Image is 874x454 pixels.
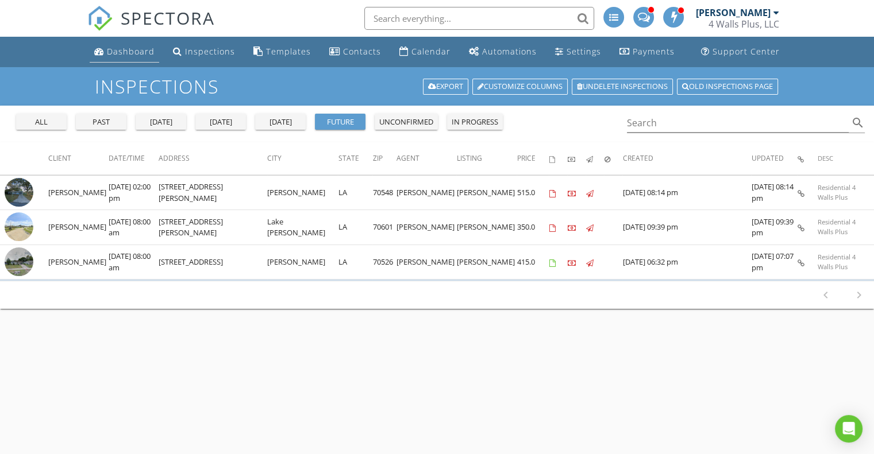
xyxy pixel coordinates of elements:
[90,41,159,63] a: Dashboard
[464,41,541,63] a: Automations (Advanced)
[817,183,855,201] span: Residential 4 Walls Plus
[482,46,537,57] div: Automations
[817,253,855,271] span: Residential 4 Walls Plus
[159,175,267,210] td: [STREET_ADDRESS][PERSON_NAME]
[835,415,863,443] div: Open Intercom Messenger
[372,153,382,163] span: Zip
[396,142,456,174] th: Agent: Not sorted.
[396,153,419,163] span: Agent
[696,7,771,18] div: [PERSON_NAME]
[109,210,159,245] td: [DATE] 08:00 am
[395,41,455,63] a: Calendar
[5,178,33,207] img: streetview
[107,46,155,57] div: Dashboard
[622,175,751,210] td: [DATE] 08:14 pm
[140,117,182,128] div: [DATE]
[76,114,126,130] button: past
[260,117,301,128] div: [DATE]
[338,142,372,174] th: State: Not sorted.
[452,117,498,128] div: in progress
[696,41,784,63] a: Support Center
[21,117,62,128] div: all
[159,142,267,174] th: Address: Not sorted.
[338,175,372,210] td: LA
[751,245,797,280] td: [DATE] 07:07 pm
[325,41,386,63] a: Contacts
[267,245,338,280] td: [PERSON_NAME]
[372,210,396,245] td: 70601
[109,175,159,210] td: [DATE] 02:00 pm
[338,245,372,280] td: LA
[622,153,653,163] span: Created
[751,210,797,245] td: [DATE] 09:39 pm
[567,142,586,174] th: Paid: Not sorted.
[751,175,797,210] td: [DATE] 08:14 pm
[517,142,549,174] th: Price: Not sorted.
[95,76,779,96] h1: Inspections
[627,114,849,133] input: Search
[249,41,315,63] a: Templates
[372,175,396,210] td: 70548
[372,142,396,174] th: Zip: Not sorted.
[87,15,215,40] a: SPECTORA
[159,245,267,280] td: [STREET_ADDRESS]
[567,46,601,57] div: Settings
[456,210,517,245] td: [PERSON_NAME]
[343,46,381,57] div: Contacts
[586,142,604,174] th: Published: Not sorted.
[817,218,855,236] span: Residential 4 Walls Plus
[267,142,338,174] th: City: Not sorted.
[709,18,779,30] div: 4 Walls Plus, LLC
[456,153,482,163] span: Listing
[195,114,246,130] button: [DATE]
[48,210,109,245] td: [PERSON_NAME]
[267,175,338,210] td: [PERSON_NAME]
[266,46,311,57] div: Templates
[319,117,361,128] div: future
[48,175,109,210] td: [PERSON_NAME]
[517,175,549,210] td: 515.0
[550,41,606,63] a: Settings
[109,153,145,163] span: Date/Time
[751,142,797,174] th: Updated: Not sorted.
[797,142,817,174] th: Inspection Details: Not sorted.
[375,114,438,130] button: unconfirmed
[447,114,503,130] button: in progress
[48,245,109,280] td: [PERSON_NAME]
[517,153,535,163] span: Price
[315,114,365,130] button: future
[338,210,372,245] td: LA
[604,142,622,174] th: Canceled: Not sorted.
[851,116,865,130] i: search
[200,117,241,128] div: [DATE]
[185,46,235,57] div: Inspections
[48,153,71,163] span: Client
[16,114,67,130] button: all
[677,79,778,95] a: Old inspections page
[572,79,673,95] a: Undelete inspections
[633,46,675,57] div: Payments
[713,46,780,57] div: Support Center
[109,245,159,280] td: [DATE] 08:00 am
[109,142,159,174] th: Date/Time: Not sorted.
[423,79,468,95] a: Export
[267,153,282,163] span: City
[5,212,33,241] img: streetview
[48,142,109,174] th: Client: Not sorted.
[622,142,751,174] th: Created: Not sorted.
[549,142,567,174] th: Agreements signed: Not sorted.
[159,210,267,245] td: [STREET_ADDRESS][PERSON_NAME]
[411,46,451,57] div: Calendar
[615,41,679,63] a: Payments
[396,210,456,245] td: [PERSON_NAME]
[817,154,833,162] span: Desc
[159,153,190,163] span: Address
[255,114,306,130] button: [DATE]
[517,210,549,245] td: 350.0
[5,247,33,276] img: streetview
[87,6,113,31] img: The Best Home Inspection Software - Spectora
[751,153,783,163] span: Updated
[364,7,594,30] input: Search everything...
[456,142,517,174] th: Listing: Not sorted.
[456,175,517,210] td: [PERSON_NAME]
